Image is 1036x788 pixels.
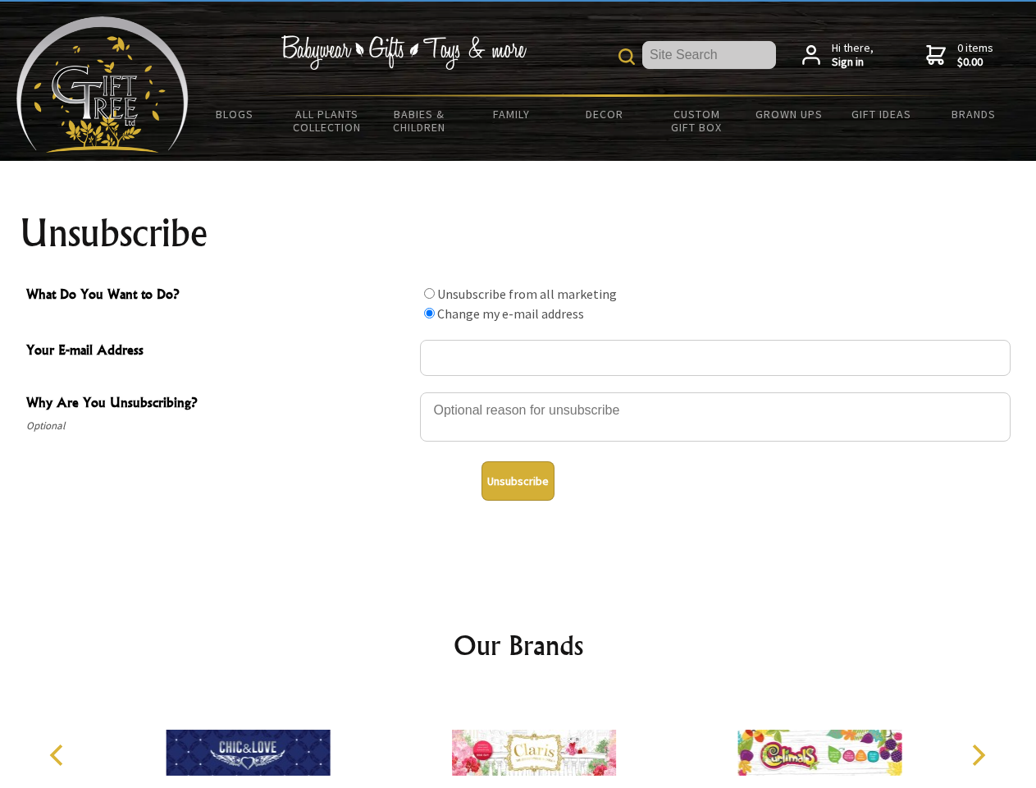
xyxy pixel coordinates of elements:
a: Custom Gift Box [650,97,743,144]
strong: $0.00 [957,55,993,70]
label: Change my e-mail address [437,305,584,322]
strong: Sign in [832,55,874,70]
textarea: Why Are You Unsubscribing? [420,392,1011,442]
input: What Do You Want to Do? [424,308,435,318]
a: Brands [928,97,1020,131]
a: Grown Ups [742,97,835,131]
a: Family [466,97,559,131]
a: 0 items$0.00 [926,41,993,70]
span: Your E-mail Address [26,340,412,364]
img: Babyware - Gifts - Toys and more... [16,16,189,153]
span: What Do You Want to Do? [26,284,412,308]
img: Babywear - Gifts - Toys & more [281,35,527,70]
a: Decor [558,97,650,131]
button: Unsubscribe [481,461,555,501]
label: Unsubscribe from all marketing [437,286,617,302]
span: Why Are You Unsubscribing? [26,392,412,416]
a: Gift Ideas [835,97,928,131]
a: All Plants Collection [281,97,374,144]
img: product search [618,48,635,65]
a: Babies & Children [373,97,466,144]
input: Site Search [642,41,776,69]
input: Your E-mail Address [420,340,1011,376]
h1: Unsubscribe [20,213,1017,253]
h2: Our Brands [33,625,1004,665]
a: BLOGS [189,97,281,131]
span: Optional [26,416,412,436]
button: Previous [41,737,77,773]
span: 0 items [957,40,993,70]
button: Next [960,737,996,773]
input: What Do You Want to Do? [424,288,435,299]
a: Hi there,Sign in [802,41,874,70]
span: Hi there, [832,41,874,70]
